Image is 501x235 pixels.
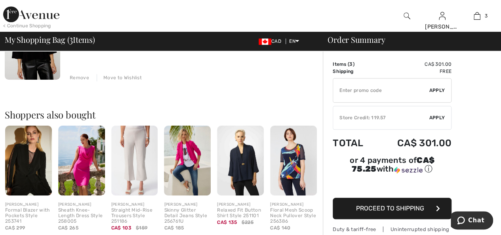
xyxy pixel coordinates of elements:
td: CA$ 301.00 [375,130,451,157]
div: [PERSON_NAME] [111,202,158,208]
button: Proceed to Shipping [333,198,451,219]
td: Shipping [333,68,375,75]
span: CA$ 265 [58,225,78,231]
span: EN [289,38,299,44]
div: Straight Mid-Rise Trousers Style 251186 [111,208,158,224]
span: My Shopping Bag ( Items) [5,36,95,44]
span: CAD [259,38,284,44]
span: CA$ 75.25 [352,155,434,174]
img: My Bag [474,11,480,21]
div: Sheath Knee-Length Dress Style 258005 [58,208,105,224]
a: Sign In [439,12,446,19]
iframe: PayPal-paypal [333,177,451,195]
div: [PERSON_NAME] [425,23,459,31]
span: CA$ 185 [164,225,184,231]
span: CA$ 140 [270,225,290,231]
img: Floral Mesh Scoop Neck Pullover Style 256386 [270,126,317,196]
div: Floral Mesh Scoop Neck Pullover Style 256386 [270,208,317,224]
td: Total [333,130,375,157]
div: Store Credit: 119.57 [333,114,429,121]
img: Straight Mid-Rise Trousers Style 251186 [111,126,158,196]
img: search the website [404,11,410,21]
td: Free [375,68,451,75]
span: $159 [136,224,147,231]
div: Remove [70,74,89,81]
img: Relaxed Fit Button Shirt Style 251101 [217,126,264,196]
td: CA$ 301.00 [375,61,451,68]
span: CA$ 135 [217,220,237,225]
span: $225 [242,219,253,226]
span: Apply [429,114,445,121]
div: Order Summary [318,36,496,44]
div: or 4 payments ofCA$ 75.25withSezzle Click to learn more about Sezzle [333,157,451,177]
span: Proceed to Shipping [356,204,424,212]
span: 3 [484,12,487,19]
span: Apply [429,87,445,94]
img: 1ère Avenue [3,6,59,22]
div: Move to Wishlist [97,74,142,81]
img: Canadian Dollar [259,38,271,45]
div: [PERSON_NAME] [270,202,317,208]
iframe: Opens a widget where you can chat to one of our agents [451,211,493,231]
span: 3 [69,34,73,44]
div: [PERSON_NAME] [164,202,211,208]
div: [PERSON_NAME] [217,202,264,208]
h2: Shoppers also bought [5,110,323,119]
div: Duty & tariff-free | Uninterrupted shipping [333,225,451,233]
span: CA$ 299 [5,225,25,231]
img: Sezzle [394,166,423,174]
img: My Info [439,11,446,21]
div: Skinny Glitter Detail Jeans Style 256761U [164,208,211,224]
img: Skinny Glitter Detail Jeans Style 256761U [164,126,211,196]
td: Items ( ) [333,61,375,68]
div: or 4 payments of with [333,157,451,174]
div: < Continue Shopping [3,22,51,29]
span: CA$ 103 [111,225,131,231]
div: [PERSON_NAME] [5,202,52,208]
div: Relaxed Fit Button Shirt Style 251101 [217,208,264,219]
img: Formal Blazer with Pockets Style 253741 [5,126,52,196]
a: 3 [460,11,494,21]
img: Sheath Knee-Length Dress Style 258005 [58,126,105,196]
input: Promo code [333,78,429,102]
span: 3 [349,61,352,67]
div: Formal Blazer with Pockets Style 253741 [5,208,52,224]
div: [PERSON_NAME] [58,202,105,208]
